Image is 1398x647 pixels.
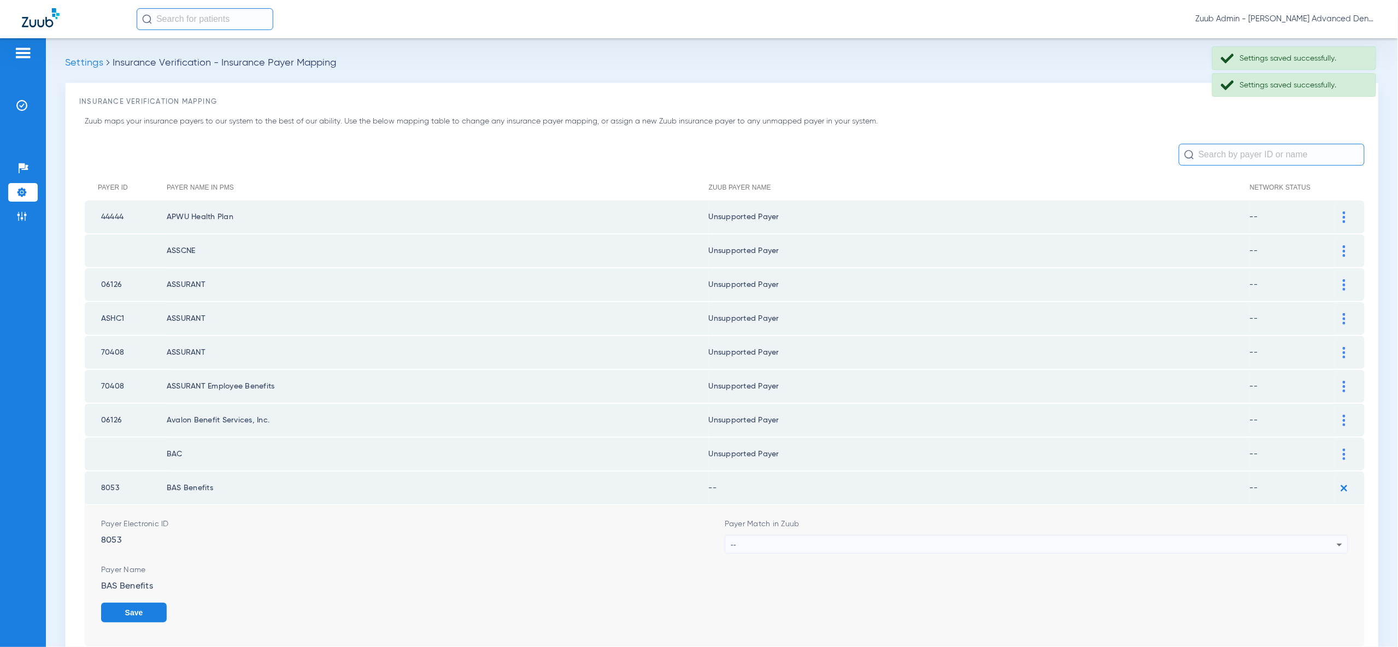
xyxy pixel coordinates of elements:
td: Unsupported Payer [709,302,1250,335]
td: -- [1250,370,1335,403]
td: ASSCNE [167,234,709,267]
p: Zuub maps your insurance payers to our system to the best of our ability. Use the below mapping t... [85,116,1365,127]
img: plus.svg [1335,479,1353,497]
span: Payer Name [101,564,1348,575]
td: ASSURANT [167,268,709,301]
th: Zuub Payer Name [709,174,1250,200]
td: BAC [167,438,709,470]
td: -- [1250,438,1335,470]
th: Payer Name in PMS [167,174,709,200]
img: group-vertical.svg [1343,245,1346,257]
td: Unsupported Payer [709,370,1250,403]
img: group-vertical.svg [1343,381,1346,392]
td: ASSURANT Employee Benefits [167,370,709,403]
td: -- [1250,201,1335,233]
span: Settings [65,58,103,68]
img: group-vertical.svg [1343,279,1346,291]
img: Search Icon [142,14,152,24]
td: 8053 [85,472,167,504]
h3: Insurance Verification Mapping [79,97,1365,108]
div: 8053 [101,519,725,554]
td: -- [1250,234,1335,267]
td: BAS Benefits [167,472,709,504]
td: 06126 [85,404,167,437]
div: Settings saved successfully. [1240,80,1366,91]
td: ASHC1 [85,302,167,335]
td: Avalon Benefit Services, Inc. [167,404,709,437]
td: ASSURANT [167,302,709,335]
span: Payer Electronic ID [101,519,725,530]
td: -- [1250,302,1335,335]
img: group-vertical.svg [1343,415,1346,426]
td: -- [1250,404,1335,437]
span: Payer Match in Zuub [725,519,1348,530]
img: group-vertical.svg [1343,347,1346,358]
td: Unsupported Payer [709,336,1250,369]
td: Unsupported Payer [709,268,1250,301]
span: -- [731,540,736,549]
td: APWU Health Plan [167,201,709,233]
img: group-vertical.svg [1343,211,1346,223]
img: group-vertical.svg [1343,449,1346,460]
td: 06126 [85,268,167,301]
td: Unsupported Payer [709,438,1250,470]
img: Zuub Logo [22,8,60,27]
button: Save [101,603,167,622]
td: -- [1250,336,1335,369]
span: Zuub Admin - [PERSON_NAME] Advanced Dentistry [1196,14,1376,25]
th: Network Status [1250,174,1335,200]
span: Insurance Verification - Insurance Payer Mapping [113,58,336,68]
td: 70408 [85,336,167,369]
td: -- [709,472,1250,504]
input: Search for patients [137,8,273,30]
img: group-vertical.svg [1343,313,1346,325]
td: Unsupported Payer [709,234,1250,267]
th: Payer ID [85,174,167,200]
td: ASSURANT [167,336,709,369]
td: 70408 [85,370,167,403]
div: BAS Benefits [101,564,1348,592]
td: 44444 [85,201,167,233]
td: -- [1250,268,1335,301]
img: hamburger-icon [14,46,32,60]
img: Search Icon [1184,150,1194,160]
iframe: Chat Widget [1343,595,1398,647]
td: Unsupported Payer [709,201,1250,233]
input: Search by payer ID or name [1179,144,1365,166]
td: Unsupported Payer [709,404,1250,437]
div: Settings saved successfully. [1240,53,1366,64]
td: -- [1250,472,1335,504]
